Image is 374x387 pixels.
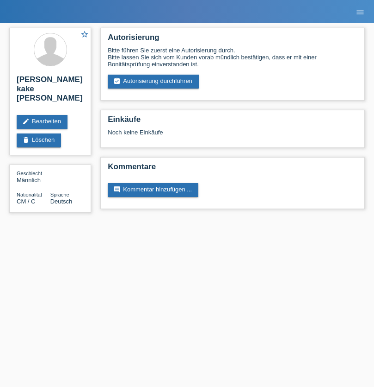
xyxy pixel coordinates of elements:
i: delete [22,136,30,144]
a: editBearbeiten [17,115,67,129]
span: Sprache [50,192,69,197]
div: Männlich [17,170,50,184]
span: Deutsch [50,198,73,205]
a: star_border [80,30,89,40]
h2: Autorisierung [108,33,357,47]
h2: Kommentare [108,162,357,176]
a: menu [351,9,369,14]
div: Bitte führen Sie zuerst eine Autorisierung durch. Bitte lassen Sie sich vom Kunden vorab mündlich... [108,47,357,68]
div: Noch keine Einkäufe [108,129,357,143]
h2: Einkäufe [108,115,357,129]
span: Nationalität [17,192,42,197]
span: Kamerun / C / 01.03.2014 [17,198,35,205]
span: Geschlecht [17,171,42,176]
a: assignment_turned_inAutorisierung durchführen [108,75,199,89]
h2: [PERSON_NAME] kake [PERSON_NAME] [17,75,84,108]
a: commentKommentar hinzufügen ... [108,183,198,197]
a: deleteLöschen [17,133,61,147]
i: menu [356,7,365,17]
i: edit [22,118,30,125]
i: comment [113,186,121,193]
i: star_border [80,30,89,38]
i: assignment_turned_in [113,77,121,85]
